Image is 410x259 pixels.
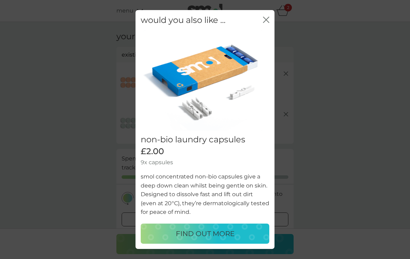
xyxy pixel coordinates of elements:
p: 9x capsules [141,158,269,167]
p: smol concentrated non-bio capsules give a deep down clean whilst being gentle on skin. Designed t... [141,172,269,217]
button: FIND OUT MORE [141,224,269,244]
h2: non-bio laundry capsules [141,135,269,145]
span: £2.00 [141,147,164,157]
button: close [263,17,269,24]
h2: would you also like ... [141,15,225,25]
p: FIND OUT MORE [176,228,235,239]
